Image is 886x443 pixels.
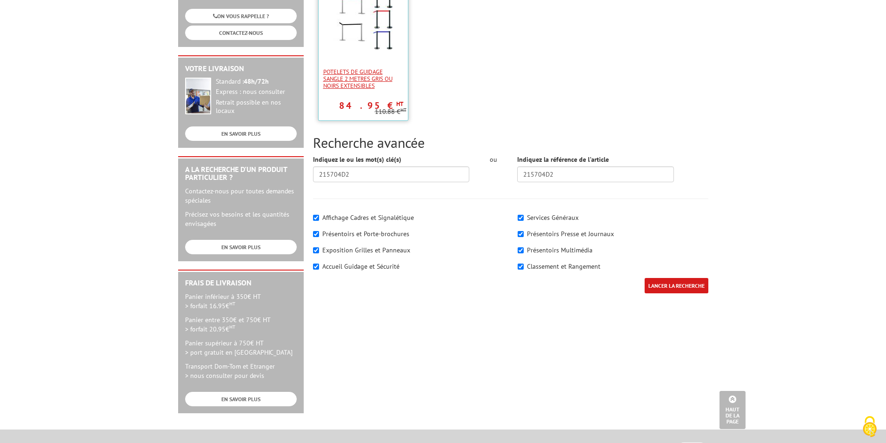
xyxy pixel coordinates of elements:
[229,324,235,330] sup: HT
[518,231,524,237] input: Présentoirs Presse et Journaux
[527,246,593,254] label: Présentoirs Multimédia
[216,88,297,96] div: Express : nous consulter
[185,325,235,333] span: > forfait 20.95€
[229,300,235,307] sup: HT
[185,26,297,40] a: CONTACTEZ-NOUS
[185,210,297,228] p: Précisez vos besoins et les quantités envisagées
[518,247,524,253] input: Présentoirs Multimédia
[527,230,614,238] label: Présentoirs Presse et Journaux
[185,126,297,141] a: EN SAVOIR PLUS
[185,338,297,357] p: Panier supérieur à 750€ HT
[339,103,403,108] p: 84.95 €
[185,315,297,334] p: Panier entre 350€ et 750€ HT
[322,262,400,271] label: Accueil Guidage et Sécurité
[375,108,406,115] p: 110.88 €
[185,9,297,23] a: ON VOUS RAPPELLE ?
[313,155,401,164] label: Indiquez le ou les mot(s) clé(s)
[185,392,297,406] a: EN SAVOIR PLUS
[853,411,886,443] button: Cookies (fenêtre modale)
[518,264,524,270] input: Classement et Rangement
[185,348,293,357] span: > port gratuit en [GEOGRAPHIC_DATA]
[319,68,408,89] a: POTELETS DE GUIDAGE SANGLE 2 METRES GRIS OU NOIRS EXTENSIBLEs
[322,213,414,222] label: Affichage Cadres et Signalétique
[313,247,319,253] input: Exposition Grilles et Panneaux
[185,279,297,287] h2: Frais de Livraison
[322,230,409,238] label: Présentoirs et Porte-brochures
[185,240,297,254] a: EN SAVOIR PLUS
[185,165,297,182] h2: A la recherche d'un produit particulier ?
[313,215,319,221] input: Affichage Cadres et Signalétique
[396,100,403,108] sup: HT
[185,362,297,380] p: Transport Dom-Tom et Etranger
[185,78,211,114] img: widget-livraison.jpg
[185,65,297,73] h2: Votre livraison
[527,262,600,271] label: Classement et Rangement
[323,68,403,89] span: POTELETS DE GUIDAGE SANGLE 2 METRES GRIS OU NOIRS EXTENSIBLEs
[858,415,881,438] img: Cookies (fenêtre modale)
[185,371,264,380] span: > nous consulter pour devis
[645,278,708,293] input: LANCER LA RECHERCHE
[244,77,269,86] strong: 48h/72h
[313,231,319,237] input: Présentoirs et Porte-brochures
[313,264,319,270] input: Accueil Guidage et Sécurité
[400,106,406,113] sup: HT
[483,155,503,164] div: ou
[518,215,524,221] input: Services Généraux
[719,391,746,429] a: Haut de la page
[527,213,579,222] label: Services Généraux
[185,292,297,311] p: Panier inférieur à 350€ HT
[216,78,297,86] div: Standard :
[313,135,708,150] h2: Recherche avancée
[185,186,297,205] p: Contactez-nous pour toutes demandes spéciales
[517,155,609,164] label: Indiquez la référence de l'article
[322,246,410,254] label: Exposition Grilles et Panneaux
[185,302,235,310] span: > forfait 16.95€
[216,99,297,115] div: Retrait possible en nos locaux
